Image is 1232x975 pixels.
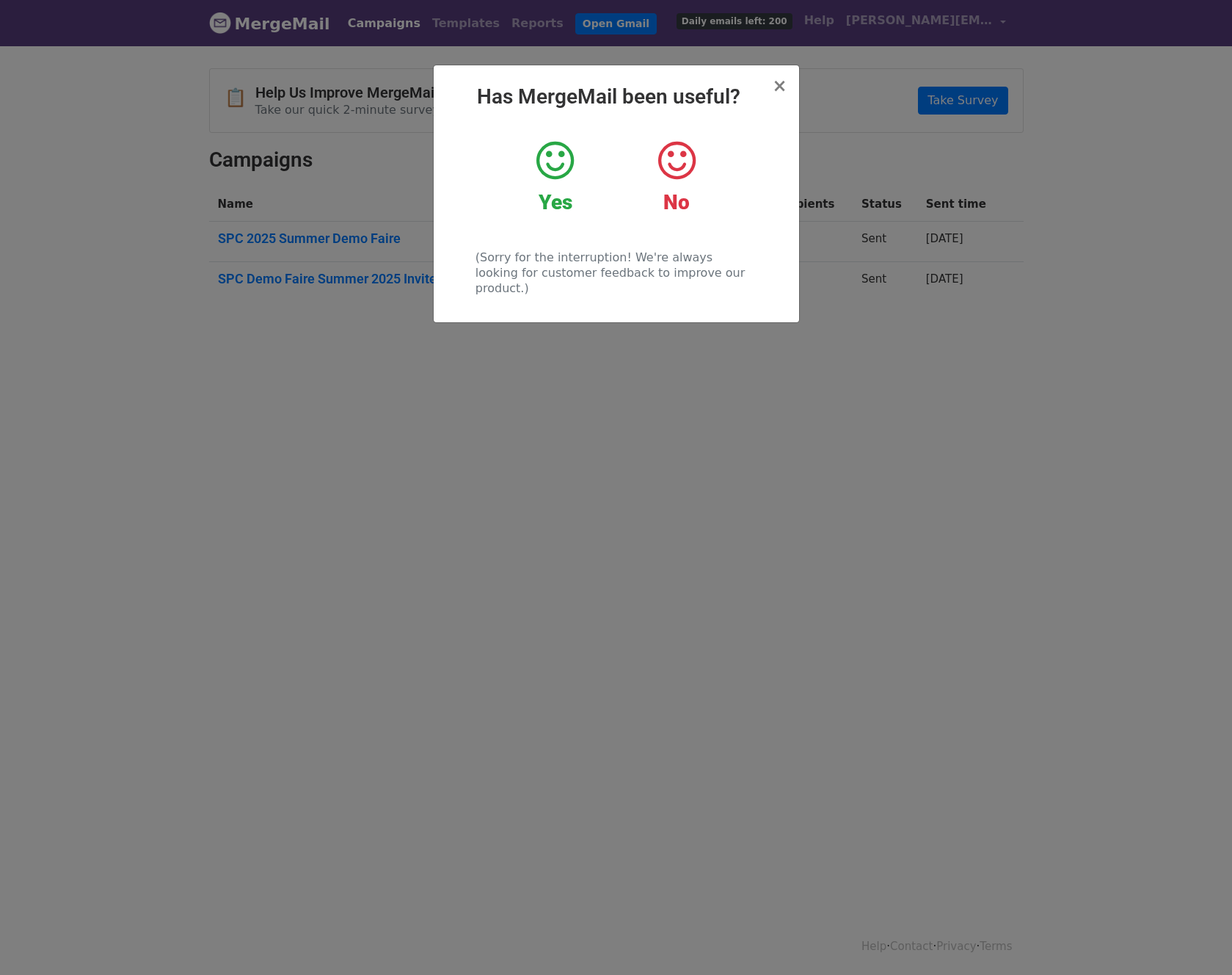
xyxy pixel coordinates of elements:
a: No [627,139,726,215]
strong: No [663,190,690,214]
a: Yes [506,139,605,215]
h2: Has MergeMail been useful? [445,84,787,109]
strong: Yes [539,190,572,214]
p: (Sorry for the interruption! We're always looking for customer feedback to improve our product.) [475,250,757,296]
span: × [772,76,787,96]
button: Close [772,77,787,95]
